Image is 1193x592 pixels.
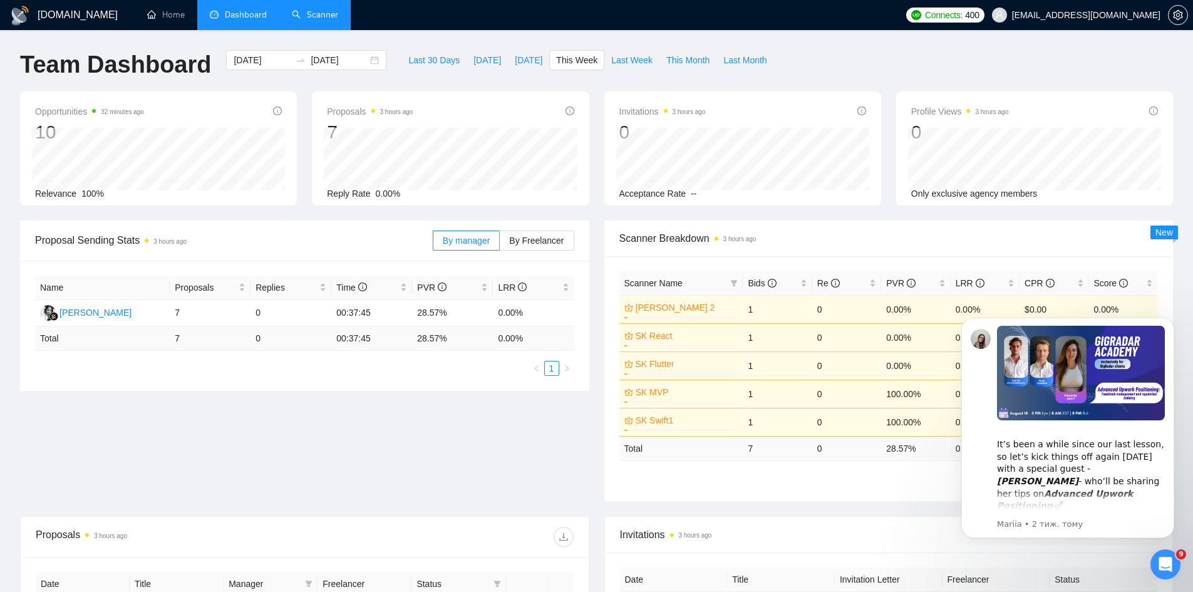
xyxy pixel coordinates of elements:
span: Status [416,577,488,591]
span: info-circle [273,106,282,115]
span: Scanner Name [624,278,683,288]
span: swap-right [296,55,306,65]
td: 28.57% [412,300,493,326]
span: filter [305,580,312,588]
td: 7 [170,326,250,351]
button: [DATE] [508,50,549,70]
span: info-circle [831,279,840,288]
th: Date [620,568,728,592]
span: info-circle [857,106,866,115]
button: Last Month [716,50,773,70]
td: 0 [812,295,881,323]
td: 0 [812,408,881,436]
span: info-circle [768,279,777,288]
div: 0 [619,120,706,144]
div: Закрити [215,20,238,43]
th: Freelancer [943,568,1050,592]
time: 3 hours ago [673,108,706,115]
img: Profile image for Nazar [147,20,172,45]
span: Proposals [175,281,236,294]
span: By Freelancer [509,236,564,246]
img: upwork-logo.png [911,10,921,20]
span: Last Week [611,53,653,67]
button: Last 30 Days [401,50,467,70]
th: Replies [250,276,331,300]
a: SK MVP [636,385,736,399]
span: Replies [256,281,317,294]
td: $0.00 [1020,295,1088,323]
span: to [296,55,306,65]
span: Connects: [925,8,963,22]
span: This Month [666,53,710,67]
div: Напишіть нам повідомленняЗазвичай ми відповідаємо за хвилину [13,232,238,280]
span: info-circle [976,279,984,288]
span: info-circle [1046,279,1055,288]
span: Dashboard [225,9,267,20]
td: 1 [743,408,812,436]
time: 3 hours ago [94,532,127,539]
td: 00:37:45 [331,300,412,326]
td: 0 [812,323,881,351]
span: Time [336,283,366,293]
span: Пошук в статтях [26,298,110,311]
div: 🔠 GigRadar Search Syntax: Query Operators for Optimized Job Searches [18,358,232,395]
th: Title [727,568,835,592]
button: right [559,361,574,376]
a: setting [1168,10,1188,20]
td: 28.57 % [412,326,493,351]
a: SK Swift1 [636,413,736,427]
h1: Team Dashboard [20,50,211,80]
button: [DATE] [467,50,508,70]
a: SK Flutter [636,357,736,371]
time: 3 hours ago [975,108,1008,115]
iframe: Intercom notifications повідомлення [943,306,1193,546]
td: 00:37:45 [331,326,412,351]
p: Чим вам допомогти? [25,174,225,217]
a: homeHome [147,9,185,20]
div: [PERSON_NAME] [59,306,132,319]
td: 1 [743,295,812,323]
span: info-circle [1149,106,1158,115]
td: 0.00% [951,295,1020,323]
span: Proposals [327,104,413,119]
li: Previous Page [529,361,544,376]
button: Повідомлення [63,391,125,441]
span: Last 30 Days [408,53,460,67]
td: 0 [250,300,331,326]
th: Name [35,276,170,300]
time: 3 hours ago [679,532,712,539]
div: 10 [35,120,144,144]
li: Next Page [559,361,574,376]
span: LRR [956,278,984,288]
button: setting [1168,5,1188,25]
span: Score [1094,278,1128,288]
button: This Week [549,50,604,70]
img: Profile image for Mariia [123,20,148,45]
td: 0.00% [881,351,950,380]
td: 0 [812,351,881,380]
span: user [995,11,1004,19]
td: 0 [250,326,331,351]
div: Proposals [36,527,304,547]
div: 0 [911,120,1009,144]
a: 1 [545,361,559,375]
span: New [1155,227,1173,237]
span: info-circle [438,283,447,291]
p: [PERSON_NAME] [PERSON_NAME][EMAIL_ADDRESS][DOMAIN_NAME] 👋 [25,89,225,174]
button: Last Week [604,50,659,70]
td: 0 [812,436,881,460]
span: Relevance [35,189,76,199]
span: Bids [748,278,776,288]
span: By manager [443,236,490,246]
img: gigradar-bm.png [49,312,58,321]
span: Opportunities [35,104,144,119]
td: 0.00% [881,295,950,323]
td: 100.00% [881,408,950,436]
span: dashboard [210,10,219,19]
span: left [533,365,540,372]
span: filter [730,279,738,287]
